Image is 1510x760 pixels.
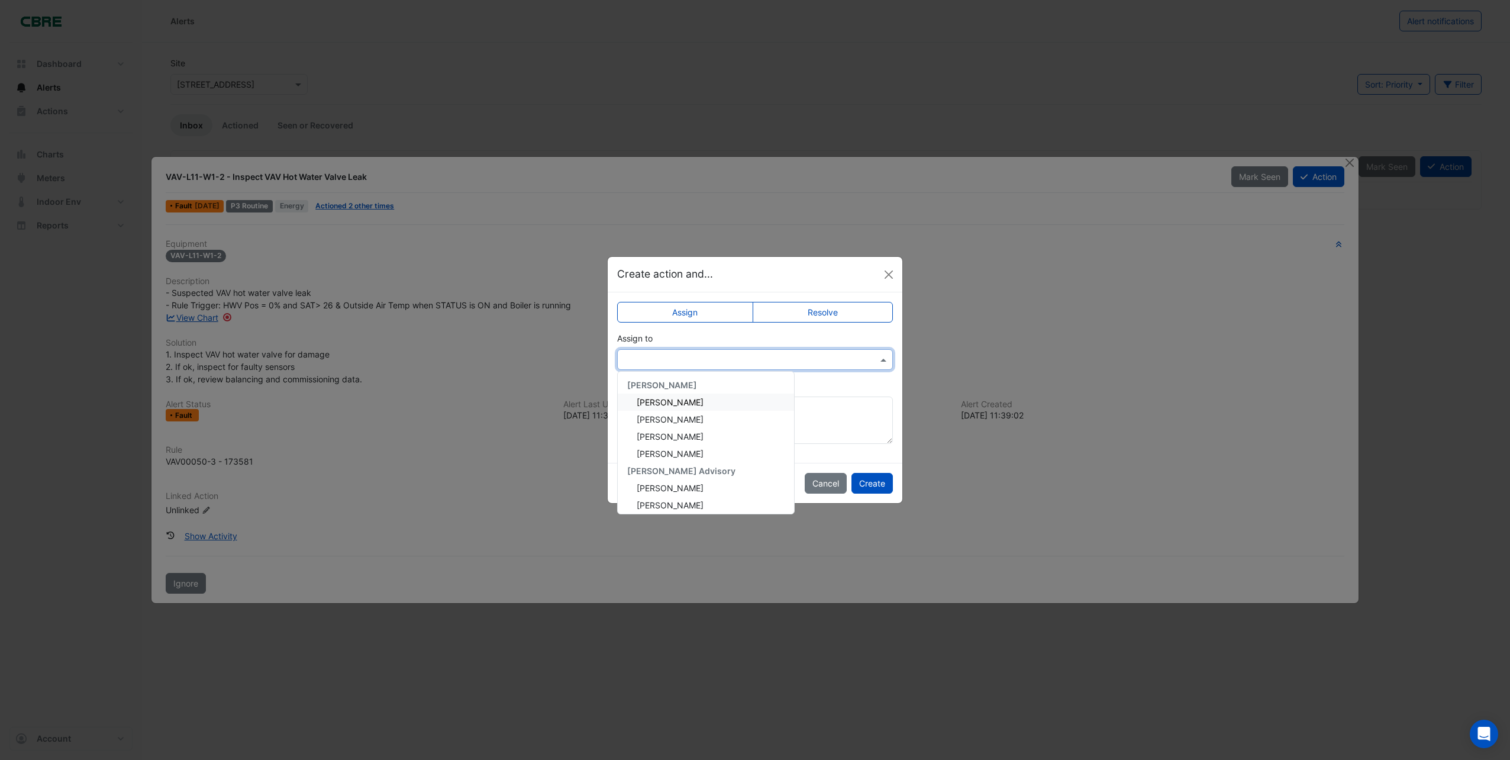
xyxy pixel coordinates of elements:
[1470,720,1498,748] div: Open Intercom Messenger
[637,397,704,407] span: [PERSON_NAME]
[805,473,847,494] button: Cancel
[617,302,753,323] label: Assign
[637,414,704,424] span: [PERSON_NAME]
[637,483,704,493] span: [PERSON_NAME]
[637,500,704,510] span: [PERSON_NAME]
[851,473,893,494] button: Create
[637,449,704,459] span: [PERSON_NAME]
[627,466,735,476] span: [PERSON_NAME] Advisory
[617,266,713,282] h5: Create action and...
[617,371,795,514] ng-dropdown-panel: Options list
[617,332,653,344] label: Assign to
[880,266,898,284] button: Close
[637,431,704,442] span: [PERSON_NAME]
[627,380,697,390] span: [PERSON_NAME]
[753,302,893,323] label: Resolve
